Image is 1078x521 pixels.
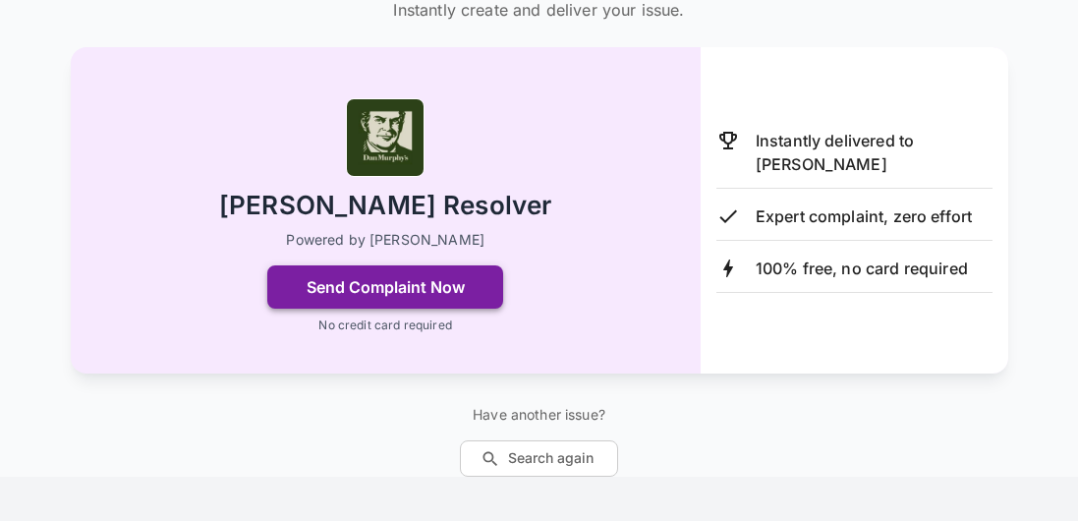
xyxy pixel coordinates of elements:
[460,405,618,425] p: Have another issue?
[756,129,993,176] p: Instantly delivered to [PERSON_NAME]
[318,317,451,334] p: No credit card required
[460,440,618,477] button: Search again
[219,189,551,223] h2: [PERSON_NAME] Resolver
[286,230,484,250] p: Powered by [PERSON_NAME]
[756,257,968,280] p: 100% free, no card required
[346,98,425,177] img: Dan Murphy's
[267,265,503,309] button: Send Complaint Now
[756,204,972,228] p: Expert complaint, zero effort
